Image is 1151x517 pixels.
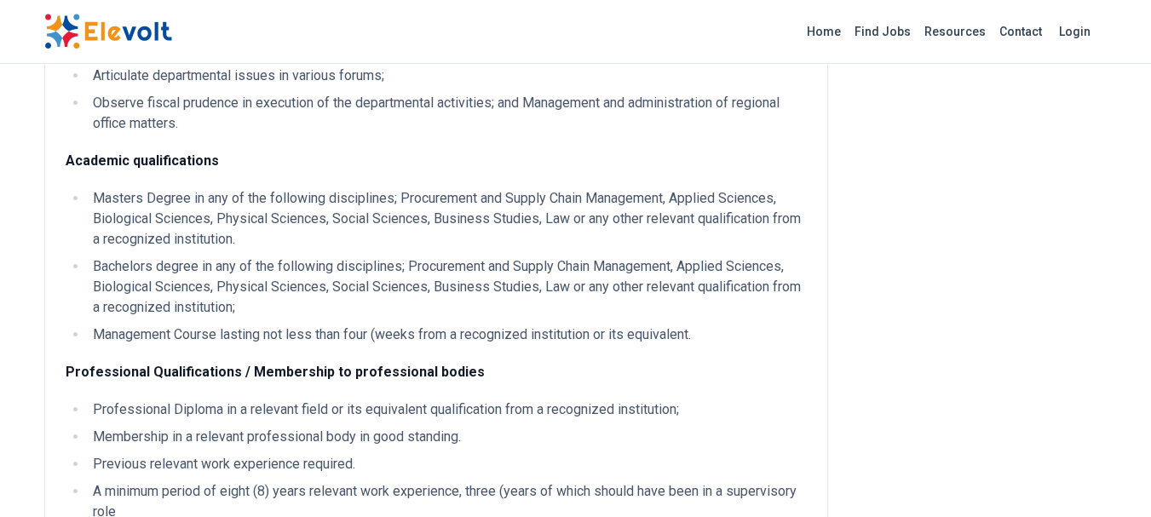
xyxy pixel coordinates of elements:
li: Management Course lasting not less than four (weeks from a recognized institution or its equivalent. [88,325,807,345]
li: Masters Degree in any of the following disciplines; Procurement and Supply Chain Management, Appl... [88,188,807,250]
strong: Academic qualifications [66,152,219,169]
strong: Professional Qualifications / Membership to professional bodies [66,364,485,380]
a: Resources [918,18,993,45]
a: Login [1049,14,1101,49]
li: Professional Diploma in a relevant field or its equivalent qualification from a recognized instit... [88,399,807,420]
a: Home [800,18,848,45]
iframe: Chat Widget [1066,435,1151,517]
img: Elevolt [44,14,172,49]
li: Bachelors degree in any of the following disciplines; Procurement and Supply Chain Management, Ap... [88,256,807,318]
li: Articulate departmental issues in various forums; [88,66,807,86]
li: Previous relevant work experience required. [88,454,807,474]
li: Membership in a relevant professional body in good standing. [88,427,807,447]
a: Find Jobs [848,18,918,45]
a: Contact [993,18,1049,45]
li: Observe fiscal prudence in execution of the departmental activities; and Management and administr... [88,93,807,134]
